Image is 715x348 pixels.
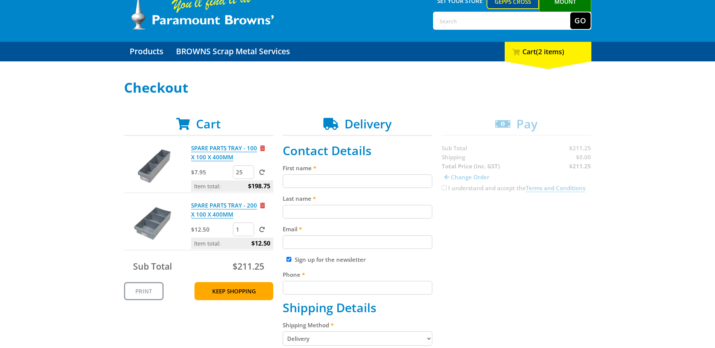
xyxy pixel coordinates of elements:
label: Shipping Method [283,321,432,330]
input: Please enter your email address. [283,235,432,249]
a: Print [124,282,164,300]
label: First name [283,163,432,172]
label: Last name [283,194,432,203]
a: SPARE PARTS TRAY - 100 X 100 X 400MM [191,144,257,161]
span: $198.75 [248,180,270,192]
a: Go to the BROWNS Scrap Metal Services page [170,42,295,61]
p: Item total: [191,238,273,249]
a: Remove from cart [260,144,265,152]
span: $211.25 [233,260,264,272]
img: SPARE PARTS TRAY - 200 X 100 X 400MM [131,201,176,246]
span: Sub Total [133,260,172,272]
p: Item total: [191,180,273,192]
input: Please enter your telephone number. [283,281,432,295]
label: Sign up for the newsletter [295,256,366,263]
span: $12.50 [251,238,270,249]
img: SPARE PARTS TRAY - 100 X 100 X 400MM [131,143,176,189]
span: Cart [196,116,221,132]
select: Please select a shipping method. [283,331,432,346]
div: Cart [505,42,591,61]
input: Search [434,12,570,29]
h2: Contact Details [283,143,432,158]
a: SPARE PARTS TRAY - 200 X 100 X 400MM [191,201,257,218]
p: $12.50 [191,225,231,234]
input: Please enter your first name. [283,174,432,188]
button: Go [570,12,591,29]
h1: Checkout [124,80,591,95]
p: $7.95 [191,168,231,177]
input: Please enter your last name. [283,205,432,218]
a: Go to the Products page [124,42,169,61]
h2: Shipping Details [283,301,432,315]
a: Keep Shopping [194,282,273,300]
label: Phone [283,270,432,279]
span: (2 items) [536,47,564,56]
label: Email [283,224,432,234]
a: Remove from cart [260,201,265,209]
span: Delivery [344,116,392,132]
